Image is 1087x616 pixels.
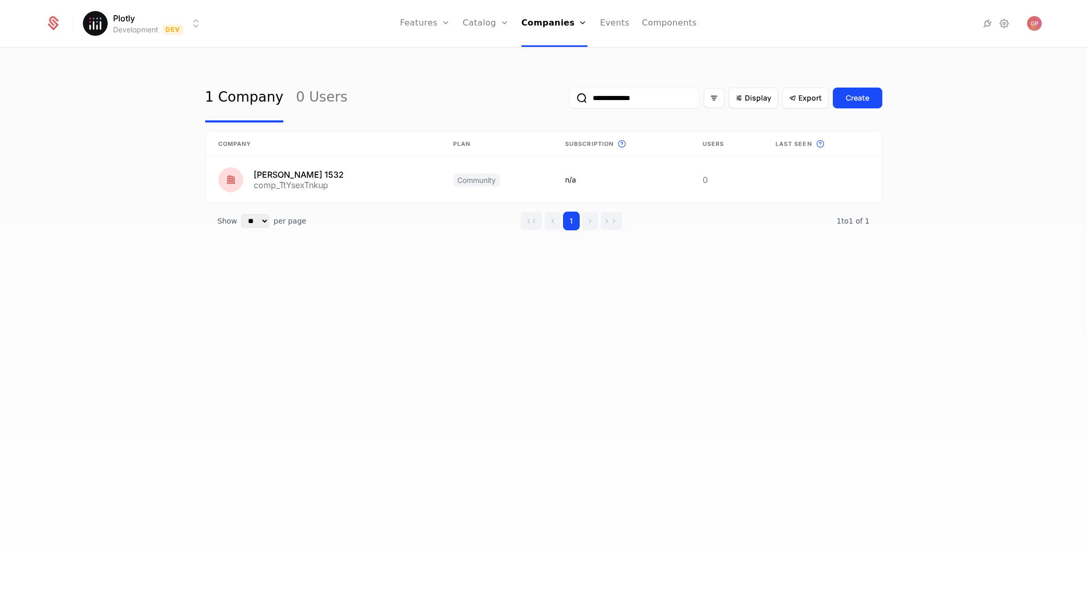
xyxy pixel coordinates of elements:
span: Display [745,93,771,103]
button: Filter options [704,88,724,108]
button: Go to first page [520,212,542,230]
a: 1 Company [205,73,284,122]
span: Plotly [113,12,135,24]
img: Gregory Paciga [1027,16,1042,31]
button: Display [729,88,778,108]
th: Plan [441,131,553,157]
select: Select page size [241,214,269,228]
span: Export [798,93,822,103]
button: Open user button [1027,16,1042,31]
th: Users [690,131,763,157]
span: Subscription [565,140,614,149]
div: Development [113,24,158,35]
span: Dev [163,24,184,35]
th: Company [206,131,441,157]
div: Table pagination [205,203,882,239]
img: Plotly [83,11,108,36]
span: Show [218,216,238,226]
a: 0 Users [296,73,347,122]
a: Integrations [981,17,994,30]
span: per page [273,216,306,226]
button: Go to page 1 [563,212,580,230]
span: 1 to 1 of [836,217,865,225]
button: Go to next page [582,212,598,230]
a: Settings [998,17,1010,30]
span: Last seen [776,140,812,149]
button: Export [782,88,829,108]
span: 1 [836,217,869,225]
div: Page navigation [520,212,622,230]
button: Go to previous page [544,212,561,230]
button: Select environment [86,12,203,35]
button: Create [833,88,882,108]
div: Create [846,93,869,103]
button: Go to last page [601,212,622,230]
